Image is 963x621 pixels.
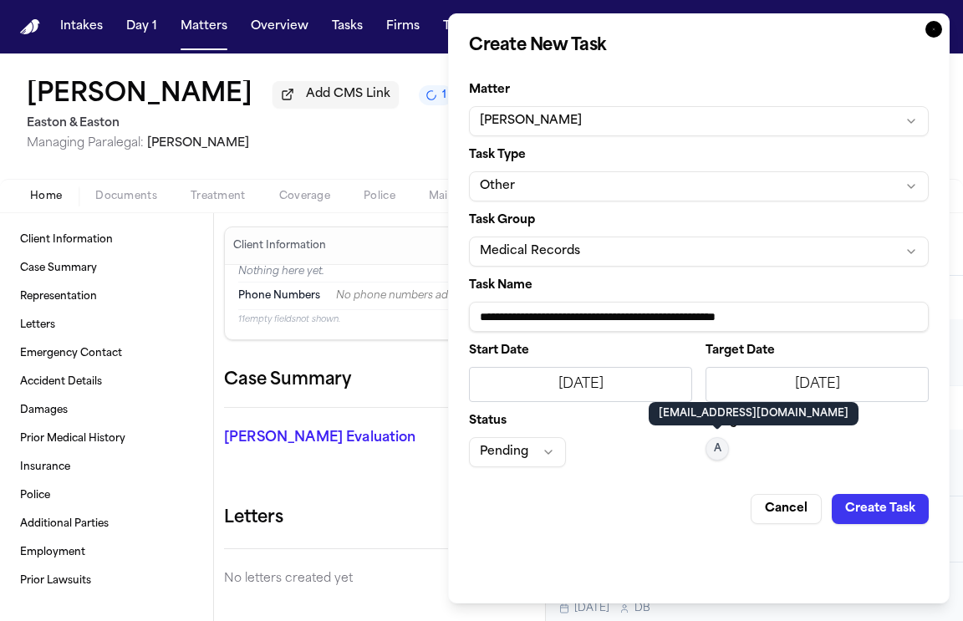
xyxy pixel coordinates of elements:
[469,279,532,292] span: Task Name
[480,374,681,394] div: [DATE]
[469,237,929,267] button: Medical Records
[469,437,566,467] button: Pending
[469,345,692,357] label: Start Date
[714,442,721,456] span: A
[716,374,918,394] div: [DATE]
[706,345,929,357] label: Target Date
[469,106,929,136] button: [PERSON_NAME]
[469,150,929,161] label: Task Type
[706,437,729,461] button: A
[469,171,929,201] button: Other
[469,84,929,96] label: Matter
[469,415,692,427] label: Status
[469,215,929,227] label: Task Group
[469,367,692,402] button: [DATE]
[706,367,929,402] button: [DATE]
[469,34,929,58] h2: Create New Task
[832,494,929,524] button: Create Task
[751,494,822,524] button: Cancel
[659,407,848,420] p: [EMAIL_ADDRESS][DOMAIN_NAME]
